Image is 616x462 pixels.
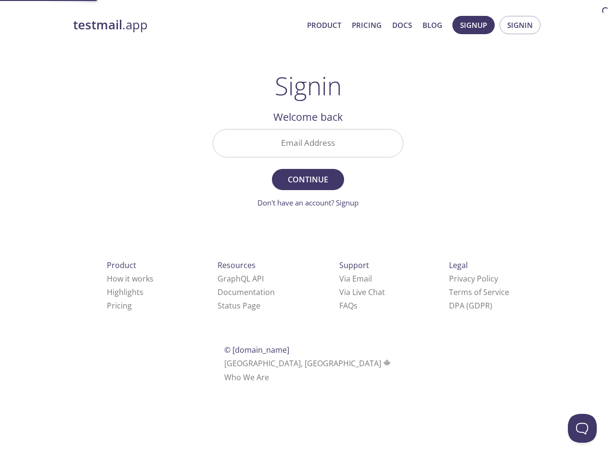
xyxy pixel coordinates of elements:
[507,19,533,31] span: Signin
[307,19,341,31] a: Product
[107,273,154,284] a: How it works
[224,358,392,369] span: [GEOGRAPHIC_DATA], [GEOGRAPHIC_DATA]
[224,345,289,355] span: © [DOMAIN_NAME]
[73,16,122,33] strong: testmail
[213,109,403,125] h2: Welcome back
[449,260,468,270] span: Legal
[73,17,299,33] a: testmail.app
[224,372,269,383] a: Who We Are
[339,260,369,270] span: Support
[282,173,334,186] span: Continue
[452,16,495,34] button: Signup
[218,300,260,311] a: Status Page
[460,19,487,31] span: Signup
[449,273,498,284] a: Privacy Policy
[257,198,359,207] a: Don't have an account? Signup
[275,71,342,100] h1: Signin
[449,300,492,311] a: DPA (GDPR)
[218,287,275,297] a: Documentation
[392,19,412,31] a: Docs
[500,16,540,34] button: Signin
[354,300,358,311] span: s
[339,300,358,311] a: FAQ
[449,287,509,297] a: Terms of Service
[568,414,597,443] iframe: Help Scout Beacon - Open
[218,260,256,270] span: Resources
[339,287,385,297] a: Via Live Chat
[107,260,136,270] span: Product
[218,273,264,284] a: GraphQL API
[339,273,372,284] a: Via Email
[352,19,382,31] a: Pricing
[272,169,344,190] button: Continue
[423,19,442,31] a: Blog
[107,300,132,311] a: Pricing
[107,287,143,297] a: Highlights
